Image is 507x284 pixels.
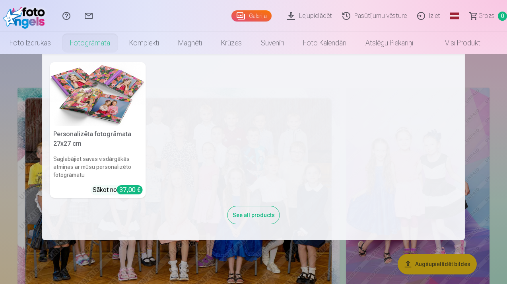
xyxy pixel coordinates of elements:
[50,62,146,198] a: Personalizēta fotogrāmata 27x27 cmPersonalizēta fotogrāmata 27x27 cmSaglabājiet savas visdārgākās...
[50,126,146,152] h5: Personalizēta fotogrāmata 27x27 cm
[423,32,491,54] a: Visi produkti
[251,32,293,54] a: Suvenīri
[227,206,280,224] div: See all products
[50,152,146,182] h6: Saglabājiet savas visdārgākās atmiņas ar mūsu personalizēto fotogrāmatu
[60,32,120,54] a: Fotogrāmata
[498,12,507,21] span: 0
[231,10,272,22] a: Galerija
[212,32,251,54] a: Krūzes
[50,62,146,126] img: Personalizēta fotogrāmata 27x27 cm
[93,185,143,195] div: Sākot no
[3,3,49,29] img: /fa1
[169,32,212,54] a: Magnēti
[478,11,495,21] span: Grozs
[356,32,423,54] a: Atslēgu piekariņi
[227,210,280,219] a: See all products
[120,32,169,54] a: Komplekti
[293,32,356,54] a: Foto kalendāri
[117,185,143,194] div: 37,00 €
